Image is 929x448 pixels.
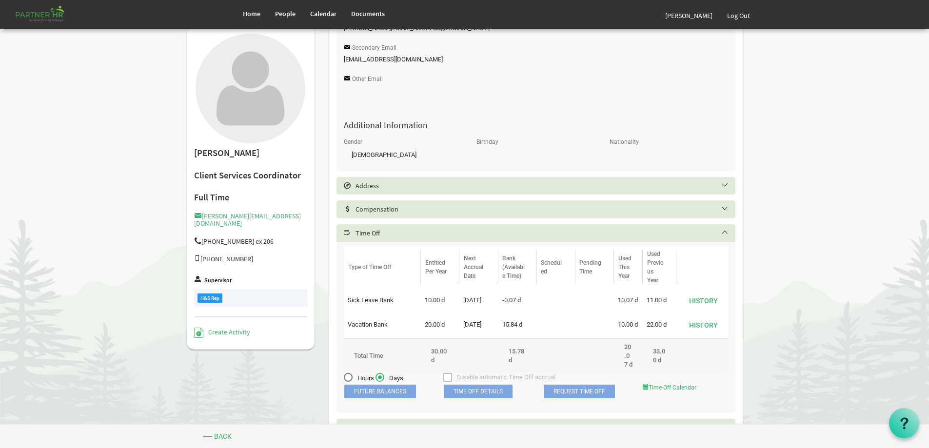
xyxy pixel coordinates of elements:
a: [PERSON_NAME] [658,2,720,29]
td: 247.50 column header Used Previous Year [643,338,676,373]
h5: [PHONE_NUMBER] ex 206 [194,237,308,245]
span: Used This Year [618,255,632,279]
td: is Command column column header [676,290,728,311]
h5: [PHONE_NUMBER] [194,255,308,263]
img: Create Activity [194,328,203,338]
span: Select [344,206,351,213]
span: Pending Time [579,259,601,275]
td: 8/31/2025 column header Next Accrual Date [459,314,498,335]
td: 22.00 d is template cell column header Used Previous Year [643,314,676,335]
td: is template cell column header Scheduled [537,314,575,335]
a: Create Activity [194,328,250,336]
td: is template cell column header Pending Time [575,290,614,311]
td: 20.00 d is template cell column header Entitled Per Year [421,314,459,335]
span: Bank (Available Time) [502,255,525,279]
label: Birthday [476,139,498,145]
span: Next Accrual Date [464,255,483,279]
label: Supervisor [204,277,232,284]
td: is template cell column header Pending Time [575,314,614,335]
h5: Time Off [344,229,743,237]
td: 0.00 column header Pending Time [575,338,614,373]
span: Entitled Per Year [425,259,447,275]
span: Future Balances [344,385,416,398]
label: Other Email [352,76,383,82]
td: Sick Leave Bank column header Type of Time Off [344,290,421,311]
h2: Client Services Coordinator [194,171,308,181]
td: column header Type of Time Off [344,338,421,373]
h5: Compensation [344,205,743,213]
td: 10.00 d is template cell column header Used This Year [614,314,643,335]
td: column header [676,338,728,373]
label: Nationality [610,139,639,145]
td: 10.07 d is template cell column header Used This Year [614,290,643,311]
td: 10.00 d is template cell column header Entitled Per Year [421,290,459,311]
button: History [683,318,724,331]
label: Gender [344,139,362,145]
td: Vacation Bank column header Type of Time Off [344,314,421,335]
span: Documents [351,9,385,18]
td: 9/1/2025 column header Next Accrual Date [459,290,498,311]
span: Time Off Details [444,385,513,398]
span: Type of Time Off [348,264,391,271]
span: Select [344,182,351,189]
td: -0.07 d is template cell column header Bank (Available Time) [498,290,537,311]
label: Secondary Email [352,45,396,51]
td: 118.32 column header Bank (Available Time) [498,338,537,373]
td: is Command column column header [676,314,728,335]
div: H&S Rep [198,293,223,303]
span: Days [376,374,403,383]
h4: Additional Information [336,120,735,130]
td: 11.00 d is template cell column header Used Previous Year [643,290,676,311]
a: Time-Off Calendar [643,384,696,391]
a: Log Out [720,2,757,29]
td: is template cell column header Scheduled [537,290,575,311]
td: 150.50 column header Used This Year [614,338,643,373]
td: 30.00 column header Entitled Per Year [421,338,459,373]
a: Request Time Off [544,385,615,398]
td: 15.84 d is template cell column header Bank (Available Time) [498,314,537,335]
span: Home [243,9,260,18]
span: People [275,9,296,18]
span: Select [344,230,351,236]
h4: Full Time [194,193,308,202]
button: History [683,293,724,307]
span: Hours [344,374,374,383]
span: Used Previous Year [647,251,664,284]
img: User with no profile picture [196,34,305,143]
h5: Address [344,182,743,190]
h5: Emergency Contact [344,424,743,431]
span: Scheduled [541,259,562,275]
span: Calendar [310,9,336,18]
td: column header Next Accrual Date [459,338,498,373]
td: 0.00 column header Scheduled [537,338,575,373]
h2: [PERSON_NAME] [194,148,308,158]
a: [PERSON_NAME][EMAIL_ADDRESS][DOMAIN_NAME] [194,212,301,228]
